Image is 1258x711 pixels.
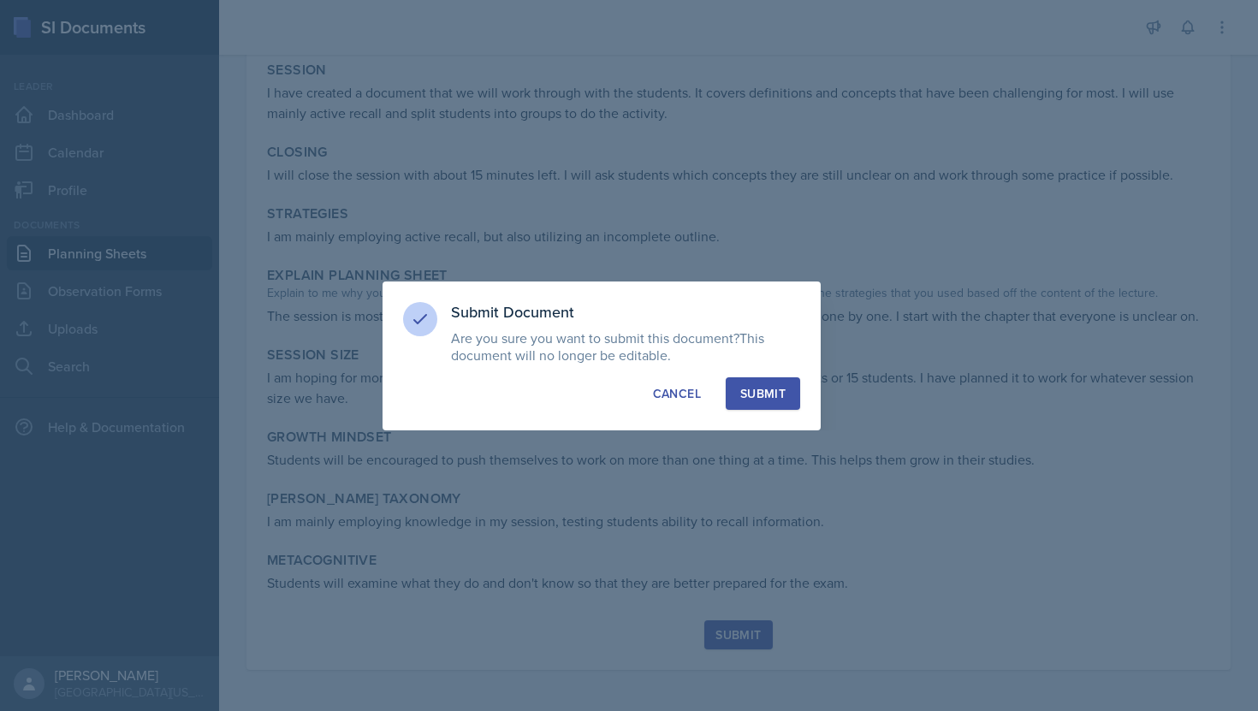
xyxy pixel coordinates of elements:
p: Are you sure you want to submit this document? [451,329,800,364]
h3: Submit Document [451,302,800,323]
button: Submit [726,377,800,410]
div: Cancel [653,385,701,402]
button: Cancel [638,377,715,410]
div: Submit [740,385,786,402]
span: This document will no longer be editable. [451,329,764,364]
